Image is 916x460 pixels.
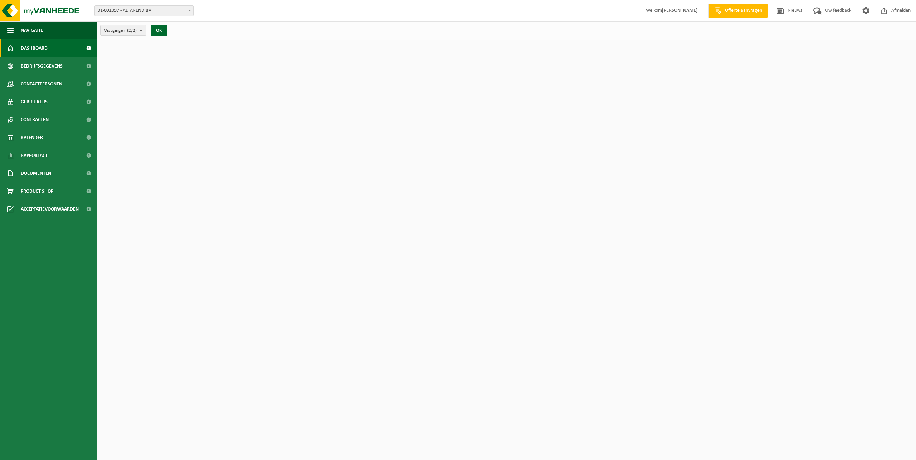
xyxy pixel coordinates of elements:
span: Product Shop [21,182,53,200]
span: Contracten [21,111,49,129]
span: Kalender [21,129,43,147]
span: 01-091097 - AD AREND BV [94,5,194,16]
span: 01-091097 - AD AREND BV [95,6,193,16]
span: Gebruikers [21,93,48,111]
iframe: chat widget [4,444,120,460]
button: OK [151,25,167,36]
span: Vestigingen [104,25,137,36]
span: Documenten [21,164,51,182]
a: Offerte aanvragen [708,4,768,18]
strong: [PERSON_NAME] [662,8,698,13]
span: Rapportage [21,147,48,164]
span: Navigatie [21,21,43,39]
span: Acceptatievoorwaarden [21,200,79,218]
span: Bedrijfsgegevens [21,57,63,75]
span: Contactpersonen [21,75,62,93]
span: Dashboard [21,39,48,57]
span: Offerte aanvragen [723,7,764,14]
button: Vestigingen(2/2) [100,25,146,36]
count: (2/2) [127,28,137,33]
